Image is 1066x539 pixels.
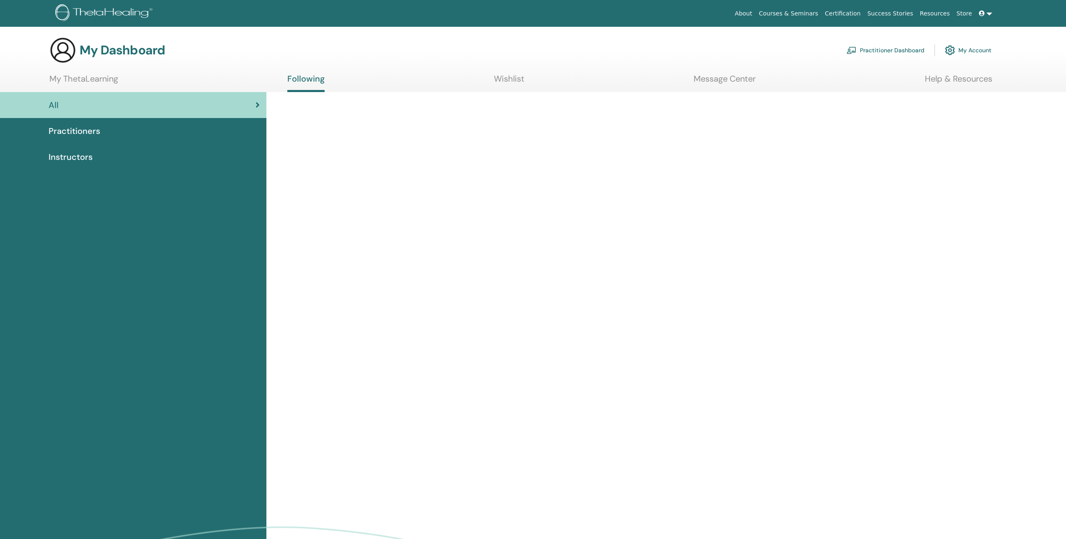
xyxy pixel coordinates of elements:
[80,43,165,58] h3: My Dashboard
[847,46,857,54] img: chalkboard-teacher.svg
[49,37,76,64] img: generic-user-icon.jpg
[49,151,93,163] span: Instructors
[55,4,155,23] img: logo.png
[953,6,976,21] a: Store
[49,99,59,111] span: All
[925,74,992,90] a: Help & Resources
[49,74,118,90] a: My ThetaLearning
[49,125,100,137] span: Practitioners
[945,41,991,59] a: My Account
[494,74,524,90] a: Wishlist
[694,74,756,90] a: Message Center
[864,6,916,21] a: Success Stories
[756,6,822,21] a: Courses & Seminars
[821,6,864,21] a: Certification
[847,41,924,59] a: Practitioner Dashboard
[916,6,953,21] a: Resources
[731,6,755,21] a: About
[945,43,955,57] img: cog.svg
[287,74,325,92] a: Following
